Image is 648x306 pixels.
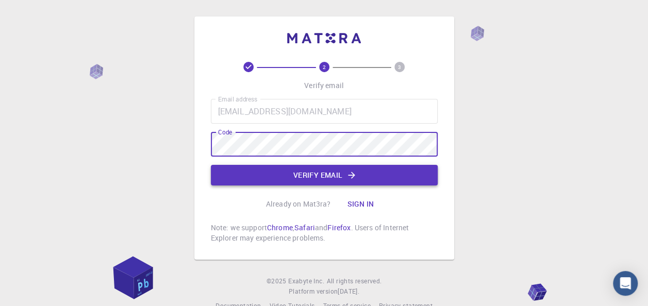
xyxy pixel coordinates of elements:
[326,276,381,286] span: All rights reserved.
[294,223,315,232] a: Safari
[304,80,344,91] p: Verify email
[288,276,324,286] a: Exabyte Inc.
[613,271,638,296] div: Open Intercom Messenger
[218,128,232,137] label: Code
[288,277,324,285] span: Exabyte Inc.
[323,63,326,71] text: 2
[267,223,293,232] a: Chrome
[338,286,359,297] a: [DATE].
[289,286,338,297] span: Platform version
[339,194,382,214] button: Sign in
[338,287,359,295] span: [DATE] .
[327,223,351,232] a: Firefox
[218,95,257,104] label: Email address
[266,199,331,209] p: Already on Mat3ra?
[211,165,438,185] button: Verify email
[398,63,401,71] text: 3
[211,223,438,243] p: Note: we support , and . Users of Internet Explorer may experience problems.
[267,276,288,286] span: © 2025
